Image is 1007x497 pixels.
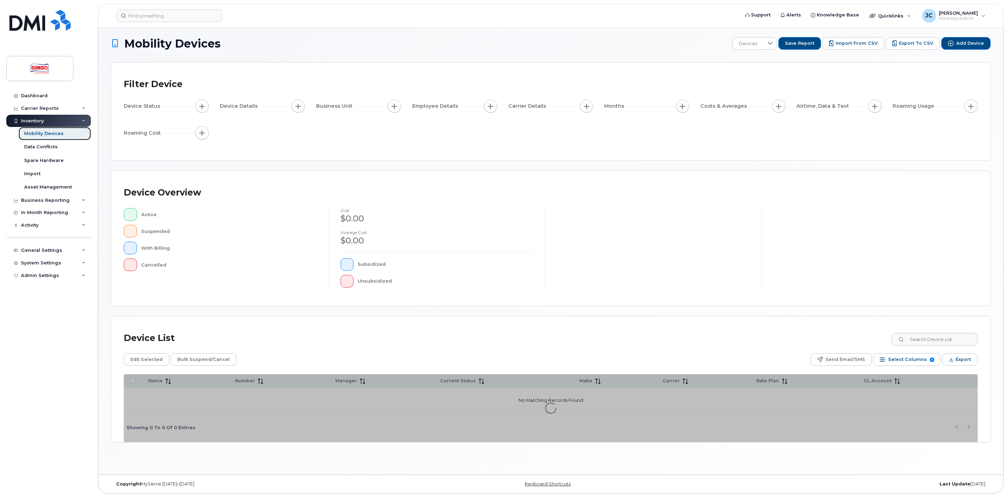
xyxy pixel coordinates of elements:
span: Airtime, Data & Text [797,102,851,110]
a: Keyboard Shortcuts [525,481,571,487]
button: Export to CSV [886,37,940,50]
div: Device List [124,329,175,347]
span: Edit Selected [130,354,163,365]
span: Employee Details [412,102,460,110]
button: Select Columns 9 [873,353,941,366]
span: 9 [930,357,934,362]
input: Search Device List ... [891,333,978,346]
span: Months [604,102,626,110]
button: Send Email/SMS [810,353,872,366]
span: Device Status [124,102,162,110]
div: Unsubsidized [358,275,534,287]
button: Export [942,353,978,366]
span: Send Email/SMS [826,354,865,365]
div: Device Overview [124,184,201,202]
span: Roaming Cost [124,129,163,137]
div: MyServe [DATE]–[DATE] [111,481,404,487]
div: With Billing [141,242,318,254]
span: Device Details [220,102,260,110]
span: Save Report [785,40,814,47]
div: [DATE] [697,481,991,487]
span: Select Columns [888,354,927,365]
span: Devices [733,37,764,50]
strong: Copyright [116,481,141,487]
span: Business Unit [316,102,355,110]
span: Import from CSV [836,40,878,47]
h4: cost [341,208,534,213]
div: $0.00 [341,213,534,225]
button: Add Device [941,37,991,50]
span: Export to CSV [899,40,933,47]
span: Mobility Devices [124,37,221,50]
button: Import from CSV [822,37,884,50]
div: Subsidized [358,258,534,271]
span: Carrier Details [508,102,548,110]
div: Suspended [141,225,318,237]
div: $0.00 [341,235,534,247]
strong: Last Update [940,481,970,487]
span: Bulk Suspend/Cancel [177,354,230,365]
button: Edit Selected [124,353,169,366]
h4: Average cost [341,230,534,235]
div: Active [141,208,318,221]
span: Costs & Averages [700,102,749,110]
button: Save Report [778,37,821,50]
div: Filter Device [124,75,183,93]
span: Export [956,354,971,365]
span: Add Device [956,40,984,47]
div: Cancelled [141,258,318,271]
button: Bulk Suspend/Cancel [171,353,236,366]
span: Roaming Usage [893,102,936,110]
